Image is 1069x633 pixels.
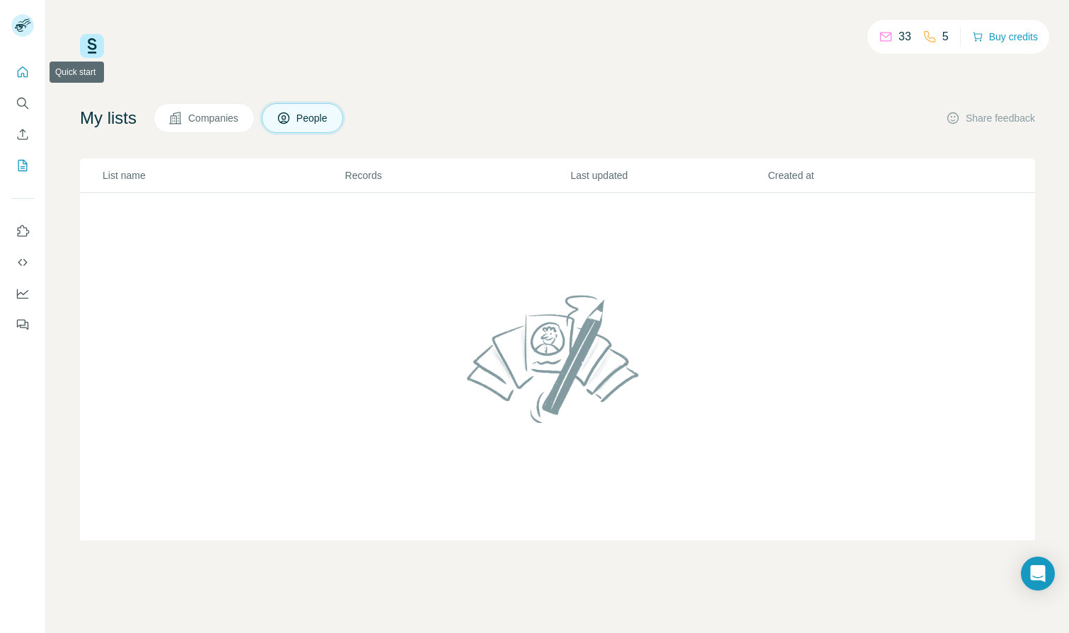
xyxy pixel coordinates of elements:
[570,168,766,182] p: Last updated
[11,281,34,306] button: Dashboard
[11,250,34,275] button: Use Surfe API
[345,168,570,182] p: Records
[80,34,104,58] img: Surfe Logo
[1021,557,1055,591] div: Open Intercom Messenger
[461,283,654,434] img: No lists found
[11,91,34,116] button: Search
[11,122,34,147] button: Enrich CSV
[103,168,344,182] p: List name
[11,153,34,178] button: My lists
[11,312,34,337] button: Feedback
[898,28,911,45] p: 33
[11,59,34,85] button: Quick start
[942,28,949,45] p: 5
[296,111,329,125] span: People
[80,107,137,129] h4: My lists
[188,111,240,125] span: Companies
[11,219,34,244] button: Use Surfe on LinkedIn
[972,27,1038,47] button: Buy credits
[768,168,964,182] p: Created at
[946,111,1035,125] button: Share feedback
